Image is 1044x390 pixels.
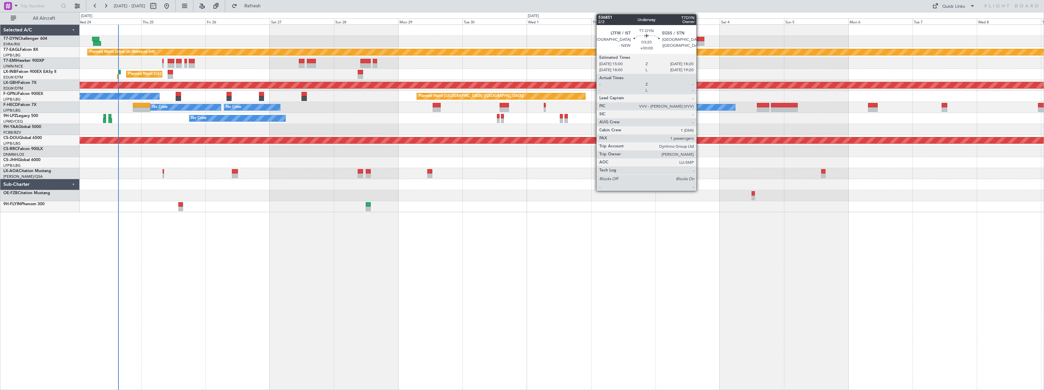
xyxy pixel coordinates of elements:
[3,141,21,146] a: LFPB/LBG
[3,48,20,52] span: T7-EAGL
[114,3,145,9] span: [DATE] - [DATE]
[462,18,527,24] div: Tue 30
[89,47,155,57] div: Planned Maint Dubai (Al Maktoum Intl)
[3,125,41,129] a: 9H-YAAGlobal 5000
[3,152,24,157] a: DNMM/LOS
[3,130,21,135] a: FCBB/BZV
[3,169,51,173] a: LX-AOACitation Mustang
[270,18,334,24] div: Sat 27
[191,113,206,123] div: No Crew
[929,1,978,11] button: Quick Links
[656,18,720,24] div: Fri 3
[3,81,36,85] a: LX-GBHFalcon 7X
[3,42,20,47] a: EVRA/RIX
[3,147,43,151] a: CS-RRCFalcon 900LX
[3,114,17,118] span: 9H-LPZ
[3,136,42,140] a: CS-DOUGlobal 6500
[3,92,18,96] span: F-GPNJ
[527,18,591,24] div: Wed 1
[20,1,59,11] input: Trip Number
[239,4,267,8] span: Refresh
[398,18,462,24] div: Mon 29
[720,18,784,24] div: Sat 4
[419,91,524,101] div: Planned Maint [GEOGRAPHIC_DATA] ([GEOGRAPHIC_DATA])
[3,158,40,162] a: CS-JHHGlobal 6000
[641,102,657,112] div: No Crew
[3,108,21,113] a: LFPB/LBG
[3,70,56,74] a: LX-INBFalcon 900EX EASy II
[591,18,656,24] div: Thu 2
[3,64,23,69] a: LFMN/NCE
[3,59,16,63] span: T7-EMI
[3,59,44,63] a: T7-EMIHawker 900XP
[3,103,36,107] a: F-HECDFalcon 7X
[942,3,965,10] div: Quick Links
[3,70,16,74] span: LX-INB
[3,81,18,85] span: LX-GBH
[3,119,23,124] a: LFMD/CEQ
[17,16,71,21] span: All Aircraft
[77,18,141,24] div: Wed 24
[3,202,21,206] span: 9H-FLYIN
[7,13,73,24] button: All Aircraft
[3,169,19,173] span: LX-AOA
[3,158,18,162] span: CS-JHH
[3,202,45,206] a: 9H-FLYINPhenom 300
[3,37,47,41] a: T7-DYNChallenger 604
[226,102,241,112] div: No Crew
[3,125,18,129] span: 9H-YAA
[3,103,18,107] span: F-HECD
[229,1,269,11] button: Refresh
[784,18,848,24] div: Sun 5
[3,191,50,195] a: OE-FZBCitation Mustang
[205,18,270,24] div: Fri 26
[3,97,21,102] a: LFPB/LBG
[3,163,21,168] a: LFPB/LBG
[141,18,205,24] div: Thu 25
[3,136,19,140] span: CS-DOU
[3,174,43,179] a: [PERSON_NAME]/QSA
[3,191,18,195] span: OE-FZB
[3,75,23,80] a: EDLW/DTM
[528,13,539,19] div: [DATE]
[977,18,1041,24] div: Wed 8
[848,18,912,24] div: Mon 6
[152,102,168,112] div: No Crew
[81,13,92,19] div: [DATE]
[912,18,977,24] div: Tue 7
[334,18,398,24] div: Sun 28
[3,86,23,91] a: EDLW/DTM
[3,48,38,52] a: T7-EAGLFalcon 8X
[3,92,43,96] a: F-GPNJFalcon 900EX
[3,53,21,58] a: LFPB/LBG
[3,114,38,118] a: 9H-LPZLegacy 500
[128,69,234,79] div: Planned Maint [GEOGRAPHIC_DATA] ([GEOGRAPHIC_DATA])
[3,37,18,41] span: T7-DYN
[3,147,18,151] span: CS-RRC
